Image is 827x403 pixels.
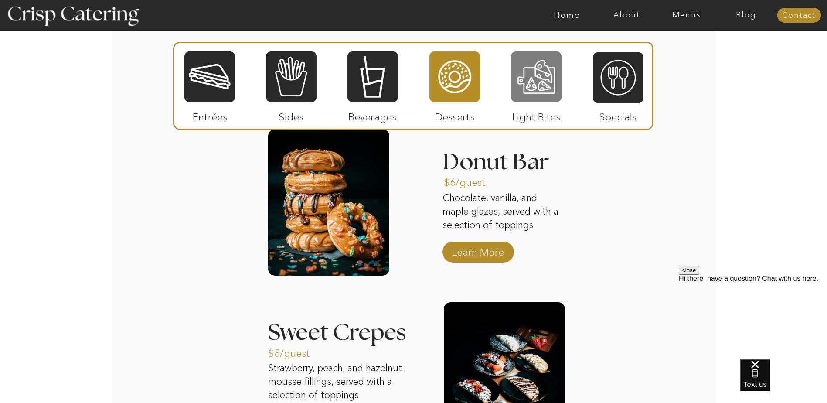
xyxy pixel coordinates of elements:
p: Beverages [344,102,402,127]
a: Home [537,11,597,20]
h3: Sweet Crepes [268,321,429,344]
a: $8/guest [268,338,326,364]
p: Desserts [426,102,484,127]
p: Light Bites [507,102,565,127]
a: Learn More [449,237,507,263]
p: Chocolate, vanilla, and maple glazes, served with a selection of toppings [442,191,564,233]
h3: Donut Bar [442,151,594,177]
a: $6/guest [444,167,502,193]
a: Blog [716,11,776,20]
iframe: podium webchat widget bubble [740,359,827,403]
a: About [597,11,657,20]
p: Sides [262,102,320,127]
iframe: podium webchat widget prompt [679,266,827,370]
a: Menus [657,11,716,20]
p: Specials [589,102,647,127]
p: Entrées [181,102,239,127]
a: Contact [777,11,821,20]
